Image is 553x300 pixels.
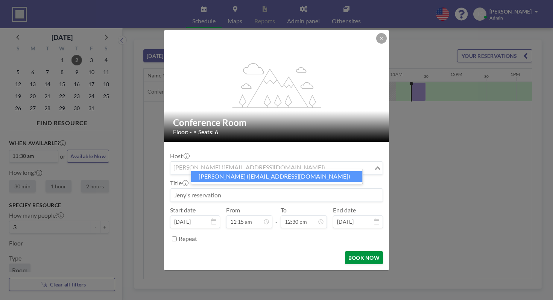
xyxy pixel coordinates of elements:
[345,251,383,264] button: BOOK NOW
[194,129,196,135] span: •
[232,62,321,108] g: flex-grow: 1.2;
[170,152,189,160] label: Host
[226,206,240,214] label: From
[170,189,383,202] input: Jeny's reservation
[173,128,192,136] span: Floor: -
[198,128,218,136] span: Seats: 6
[171,163,373,173] input: Search for option
[333,206,356,214] label: End date
[170,206,196,214] label: Start date
[179,235,197,242] label: Repeat
[170,179,188,187] label: Title
[281,206,287,214] label: To
[191,171,363,182] li: [PERSON_NAME] ([EMAIL_ADDRESS][DOMAIN_NAME])
[170,162,383,174] div: Search for option
[173,117,381,128] h2: Conference Room
[275,209,278,226] span: -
